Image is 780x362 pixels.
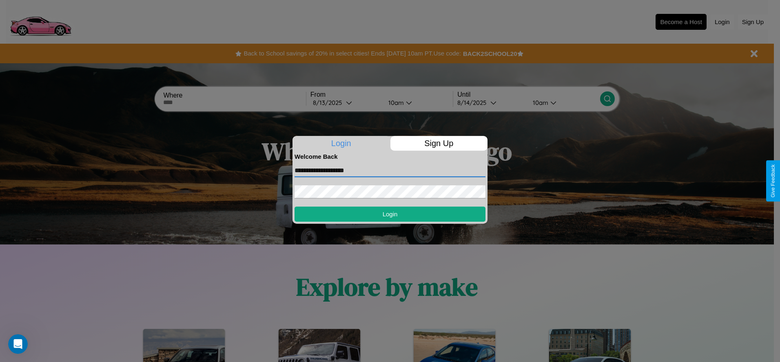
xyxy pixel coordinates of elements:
[8,334,28,354] iframe: Intercom live chat
[295,207,485,222] button: Login
[770,164,776,198] div: Give Feedback
[390,136,488,151] p: Sign Up
[292,136,390,151] p: Login
[295,153,485,160] h4: Welcome Back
